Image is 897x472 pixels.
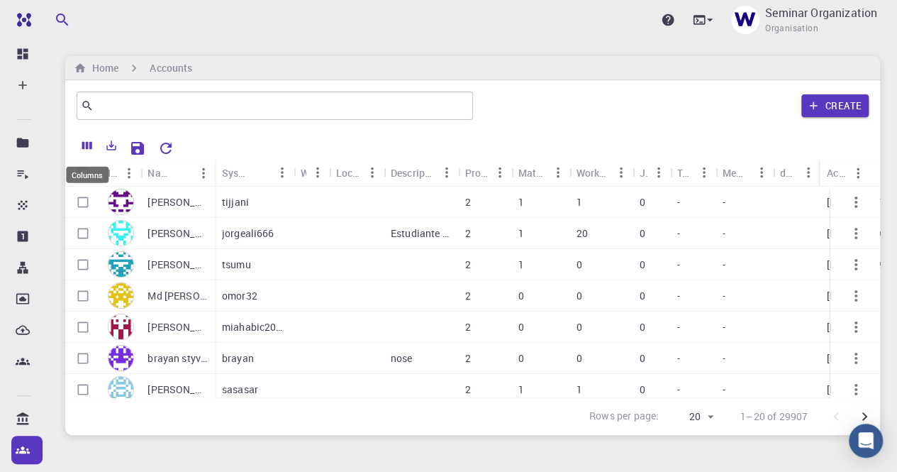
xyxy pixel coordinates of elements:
button: Sort [169,162,192,185]
p: 1 [576,383,581,397]
img: avatar [108,251,134,278]
h6: Home [87,60,118,76]
p: 0 [639,351,645,366]
div: Projects [464,159,488,187]
p: 0 [639,226,645,241]
p: jorgeali666 [222,226,274,241]
p: [PERSON_NAME] [PERSON_NAME] [147,226,208,241]
button: Menu [647,161,669,184]
div: Web [301,159,306,187]
span: Organisation [765,21,818,35]
button: Reset Explorer Settings [152,134,180,163]
p: Estudiante de posgrado en física de estado sólido, con experiencia en simulaciones DFT y modelado... [391,226,451,241]
p: tsumu [222,258,251,272]
p: 2 [464,289,470,303]
div: Workflows [576,159,609,187]
p: - [722,258,725,272]
p: [DATE] 7:24 [826,383,879,397]
img: avatar [108,189,134,215]
p: 0 [518,320,523,334]
p: - [676,258,679,272]
button: Menu [435,161,457,184]
button: Create [801,94,869,117]
div: Name [140,159,215,187]
button: Menu [546,161,569,184]
p: - [676,226,679,241]
p: [DATE] 9:15 [826,289,879,303]
p: 0 [576,320,581,334]
p: [DATE] 11:31 [826,195,885,209]
button: Menu [488,161,511,184]
div: Description [384,159,458,187]
p: 0 [576,289,581,303]
p: [DATE] 11:16 [826,226,885,241]
p: 1 [518,226,523,241]
p: [PERSON_NAME] [147,195,208,209]
p: - [722,289,725,303]
img: logo [11,13,31,27]
p: [DATE] 10:29 [826,258,885,272]
button: Menu [692,161,715,184]
div: Columns [66,167,108,183]
p: 2 [464,351,470,366]
p: [PERSON_NAME] [147,320,208,334]
p: 1 [518,195,523,209]
div: Icon [108,159,118,187]
button: Columns [75,134,99,157]
div: Workflows [569,159,632,187]
p: brayan [222,351,254,366]
p: miahabic2007 [222,320,286,334]
img: avatar [108,376,134,402]
button: Go to next page [850,402,879,431]
p: 1 [518,383,523,397]
div: Projects [457,159,511,187]
p: brayan styven [147,351,208,366]
div: Icon [101,159,140,187]
p: - [722,195,725,209]
p: 2 [464,226,470,241]
p: nose [391,351,413,366]
nav: breadcrumb [71,60,195,76]
p: 0 [518,351,523,366]
p: - [722,383,725,397]
p: 2 [464,320,470,334]
p: tijjani [222,195,249,209]
button: Export [99,134,123,157]
button: Menu [796,161,819,184]
div: Web [294,159,329,187]
div: 20 [664,407,718,427]
p: - [676,195,679,209]
p: 1–20 of 29907 [740,410,808,424]
p: - [676,351,679,366]
img: avatar [108,282,134,309]
div: Location [336,159,361,187]
p: 0 [576,351,581,366]
p: [DATE] 8:34 [826,351,879,366]
p: [DATE] 8:34 [826,320,879,334]
img: Seminar Organization [731,6,759,34]
button: Menu [271,161,294,184]
p: 0 [639,258,645,272]
p: 1 [518,258,523,272]
p: 2 [464,258,470,272]
p: Md [PERSON_NAME] [147,289,208,303]
div: System Name [215,159,294,187]
div: default [779,159,796,187]
div: Open Intercom Messenger [849,424,883,458]
div: Jobs [639,159,647,187]
p: - [676,320,679,334]
p: 0 [639,195,645,209]
img: avatar [108,220,134,246]
div: System Name [222,159,248,187]
p: 20 [576,226,587,241]
p: - [676,383,679,397]
div: Teams [669,159,715,187]
img: avatar [108,345,134,371]
button: Menu [609,161,632,184]
p: Seminar Organization [765,4,877,21]
p: Rows per page: [589,409,659,425]
div: Location [329,159,384,187]
img: avatar [108,314,134,340]
button: Sort [248,161,271,184]
div: default [772,159,819,187]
